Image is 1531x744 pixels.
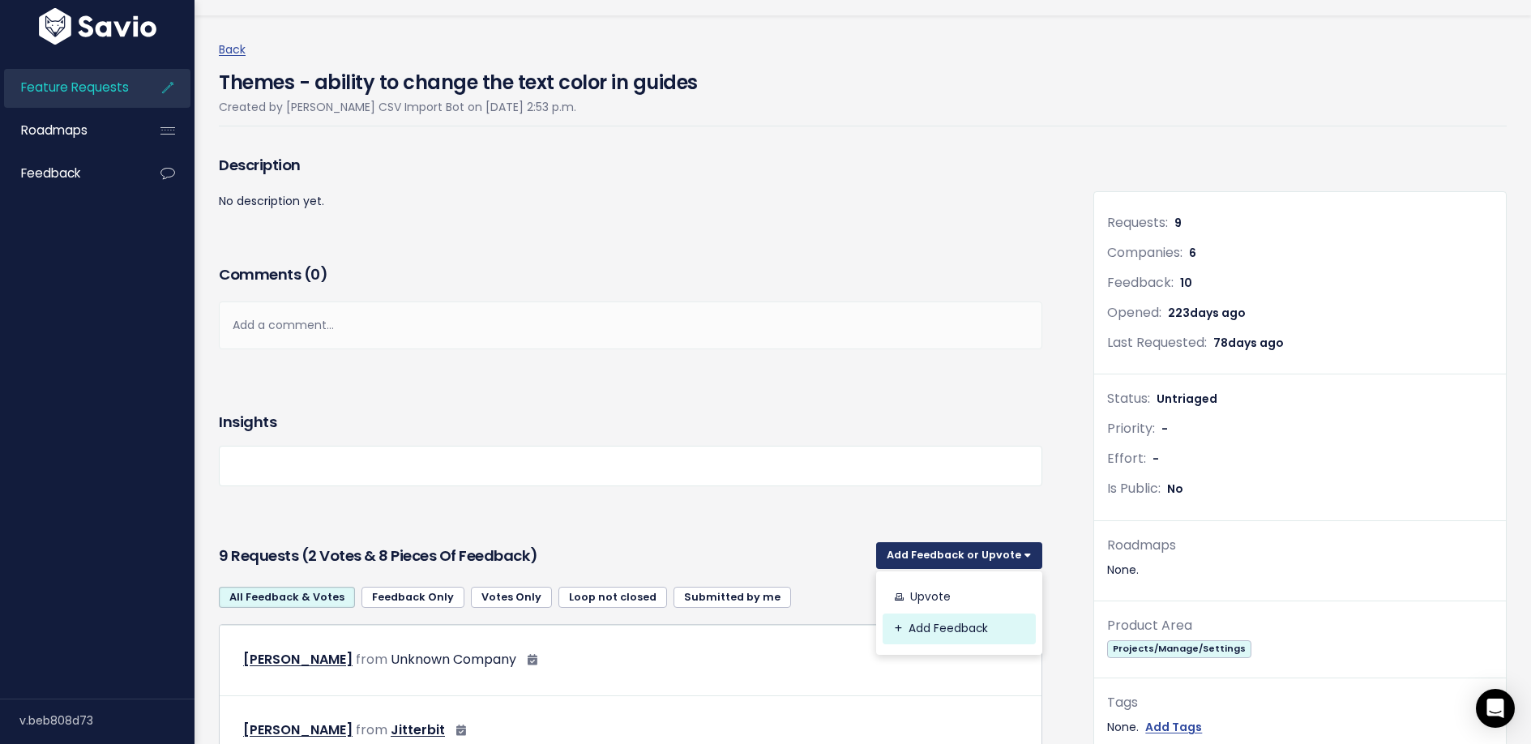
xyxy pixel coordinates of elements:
div: Product Area [1107,614,1493,638]
span: from [356,650,387,669]
span: Last Requested: [1107,333,1207,352]
div: v.beb808d73 [19,699,195,742]
a: Upvote [883,582,1036,614]
a: Feature Requests [4,69,135,106]
a: Back [219,41,246,58]
h3: Comments ( ) [219,263,1042,286]
div: Open Intercom Messenger [1476,689,1515,728]
span: days ago [1228,335,1284,351]
h3: Description [219,154,1042,177]
div: Roadmaps [1107,534,1493,558]
span: Requests: [1107,213,1168,232]
span: - [1161,421,1168,437]
span: Untriaged [1157,391,1217,407]
span: Feature Requests [21,79,129,96]
a: Loop not closed [558,587,667,608]
span: Is Public: [1107,479,1161,498]
span: 78 [1213,335,1284,351]
div: Unknown Company [391,648,516,672]
span: Companies: [1107,243,1182,262]
h3: Insights [219,411,276,434]
span: Created by [PERSON_NAME] CSV Import Bot on [DATE] 2:53 p.m. [219,99,576,115]
span: Feedback: [1107,273,1174,292]
button: Add Feedback or Upvote [876,542,1042,568]
span: Status: [1107,389,1150,408]
span: from [356,720,387,739]
span: 0 [310,264,320,284]
span: Roadmaps [21,122,88,139]
a: Roadmaps [4,112,135,149]
span: Feedback [21,165,80,182]
a: Add Tags [1145,717,1202,738]
span: 9 [1174,215,1182,231]
div: Tags [1107,691,1493,715]
span: No [1167,481,1183,497]
a: Add Feedback [883,614,1036,645]
span: 6 [1189,245,1196,261]
span: 223 [1168,305,1246,321]
img: logo-white.9d6f32f41409.svg [35,8,160,45]
a: [PERSON_NAME] [243,650,353,669]
a: [PERSON_NAME] [243,720,353,739]
a: Submitted by me [674,587,791,608]
a: Feedback [4,155,135,192]
a: All Feedback & Votes [219,587,355,608]
span: Projects/Manage/Settings [1107,640,1251,657]
div: Add a comment... [219,301,1042,349]
a: Votes Only [471,587,552,608]
a: Feedback Only [361,587,464,608]
div: None. [1107,560,1493,580]
span: Effort: [1107,449,1146,468]
span: Opened: [1107,303,1161,322]
p: No description yet. [219,191,1042,212]
a: Jitterbit [391,720,445,739]
h3: 9 Requests (2 Votes & 8 pieces of Feedback) [219,545,870,567]
span: - [1153,451,1159,467]
h4: Themes - ability to change the text color in guides [219,60,698,97]
span: 10 [1180,275,1192,291]
span: days ago [1190,305,1246,321]
div: None. [1107,717,1493,738]
span: Priority: [1107,419,1155,438]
